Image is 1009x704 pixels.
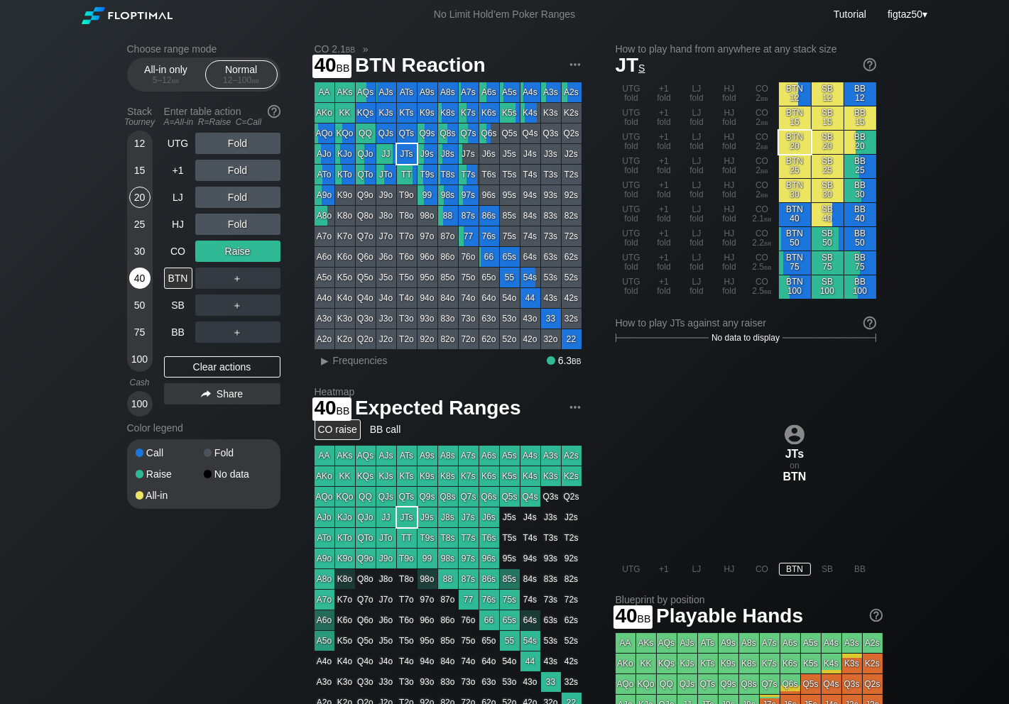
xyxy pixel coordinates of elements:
div: 52s [562,268,582,287]
div: Fold [195,187,280,208]
div: LJ fold [681,131,713,154]
div: K2s [562,103,582,123]
div: BB 12 [844,82,876,106]
div: 5 – 12 [136,75,196,85]
div: T8s [438,165,458,185]
div: SB 20 [812,131,844,154]
div: AKs [335,82,355,102]
div: +1 fold [648,82,680,106]
div: Q6s [479,123,499,143]
div: 94s [520,185,540,205]
div: 25 [129,214,151,235]
div: 100 [129,348,151,370]
div: KTs [397,103,417,123]
div: A4o [315,288,334,308]
span: bb [764,286,772,296]
div: SB 15 [812,106,844,130]
div: CO 2.1 [746,203,778,226]
div: AJo [315,144,334,164]
div: J6o [376,247,396,267]
div: Fold [195,160,280,181]
div: 83s [541,206,561,226]
div: Fold [195,133,280,154]
div: KQs [356,103,376,123]
div: J3s [541,144,561,164]
div: KQo [335,123,355,143]
div: 88 [438,206,458,226]
div: 53s [541,268,561,287]
div: All-in [136,490,204,500]
div: 96o [418,247,437,267]
div: J8s [438,144,458,164]
span: bb [337,59,350,75]
span: bb [346,43,355,55]
div: J9o [376,185,396,205]
div: UTG fold [616,203,648,226]
div: K8s [438,103,458,123]
div: BTN 12 [779,82,811,106]
div: K9s [418,103,437,123]
div: CO [164,241,192,262]
div: K6s [479,103,499,123]
div: Q4o [356,288,376,308]
h2: Choose range mode [127,43,280,55]
div: 50 [129,295,151,316]
div: TT [397,165,417,185]
div: J7o [376,226,396,246]
div: CO 2 [746,106,778,130]
div: 83o [438,309,458,329]
span: bb [764,238,772,248]
div: KJs [376,103,396,123]
div: 66 [479,247,499,267]
div: LJ fold [681,106,713,130]
div: Q3s [541,123,561,143]
div: Raise [195,241,280,262]
div: BB 75 [844,251,876,275]
div: A8s [438,82,458,102]
div: 65o [479,268,499,287]
div: HJ fold [714,179,746,202]
div: Q5o [356,268,376,287]
div: T4o [397,288,417,308]
div: Normal [209,61,274,88]
div: UTG [164,133,192,154]
div: Q5s [500,123,520,143]
div: HJ fold [714,251,746,275]
div: UTG fold [616,227,648,251]
div: Fold [204,448,272,458]
div: BB 25 [844,155,876,178]
div: UTG fold [616,179,648,202]
div: A9s [418,82,437,102]
a: Tutorial [834,9,866,20]
div: AKo [315,103,334,123]
div: 20 [129,187,151,208]
div: 75s [500,226,520,246]
div: SB 100 [812,275,844,299]
div: ＋ [195,295,280,316]
span: bb [760,117,768,127]
div: BB 50 [844,227,876,251]
div: 12 – 100 [212,75,271,85]
div: +1 fold [648,131,680,154]
div: K7s [459,103,479,123]
div: 64s [520,247,540,267]
div: T6s [479,165,499,185]
img: icon-avatar.b40e07d9.svg [785,424,805,444]
div: J2s [562,144,582,164]
div: AJs [376,82,396,102]
div: 85o [438,268,458,287]
div: SB 25 [812,155,844,178]
div: K5o [335,268,355,287]
div: 40 [129,268,151,289]
span: bb [251,75,259,85]
div: LJ fold [681,275,713,299]
div: A2s [562,82,582,102]
div: 86o [438,247,458,267]
div: K8o [335,206,355,226]
div: QJo [356,144,376,164]
div: K6o [335,247,355,267]
div: ▾ [884,6,929,22]
div: J5o [376,268,396,287]
div: LJ fold [681,82,713,106]
span: bb [764,214,772,224]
